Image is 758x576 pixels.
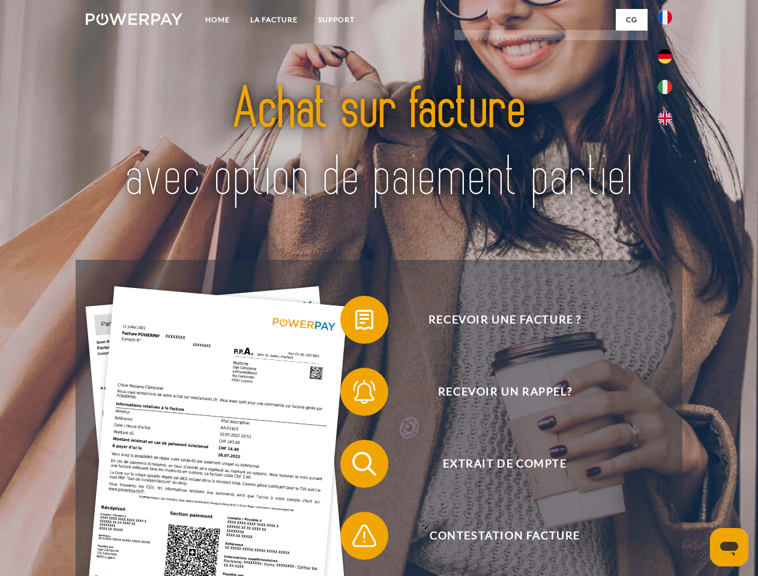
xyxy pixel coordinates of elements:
[349,377,379,407] img: qb_bell.svg
[340,512,652,560] button: Contestation Facture
[658,111,672,125] img: en
[340,296,652,344] button: Recevoir une facture ?
[115,58,643,230] img: title-powerpay_fr.svg
[240,9,308,31] a: LA FACTURE
[358,512,652,560] span: Contestation Facture
[358,368,652,416] span: Recevoir un rappel?
[195,9,240,31] a: Home
[340,440,652,488] button: Extrait de compte
[86,13,182,25] img: logo-powerpay-white.svg
[658,10,672,25] img: fr
[349,305,379,335] img: qb_bill.svg
[616,9,648,31] a: CG
[349,521,379,551] img: qb_warning.svg
[340,368,652,416] button: Recevoir un rappel?
[349,449,379,479] img: qb_search.svg
[308,9,365,31] a: Support
[358,440,652,488] span: Extrait de compte
[454,30,648,52] a: CG (achat sur facture)
[658,80,672,94] img: it
[710,528,748,566] iframe: Bouton de lancement de la fenêtre de messagerie
[358,296,652,344] span: Recevoir une facture ?
[658,49,672,64] img: de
